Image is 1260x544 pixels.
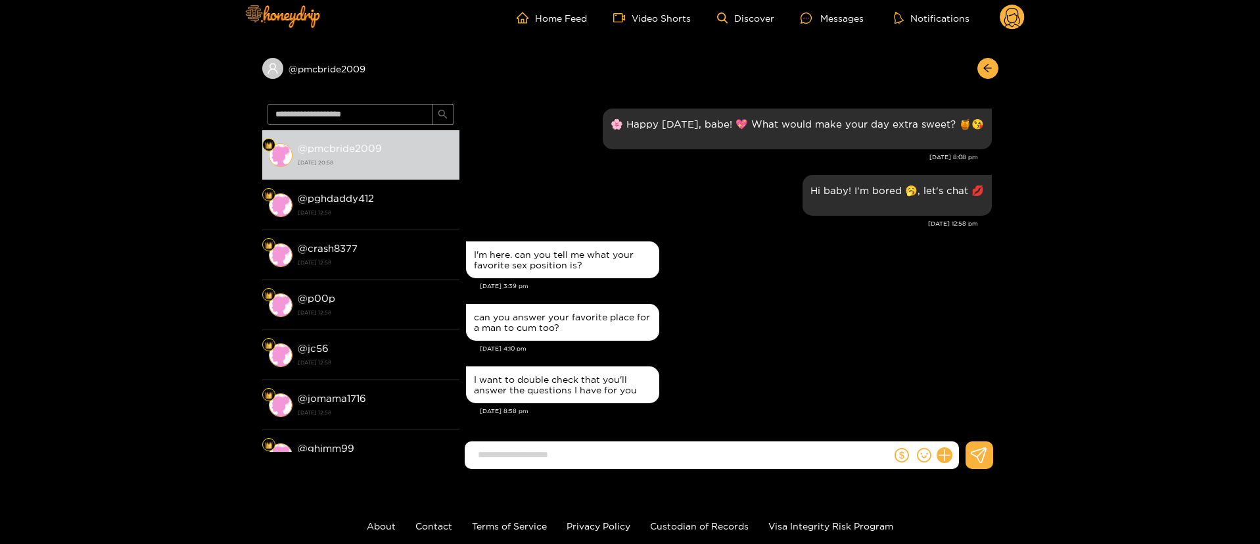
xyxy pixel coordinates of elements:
[466,304,659,341] div: Sep. 23, 4:10 pm
[298,307,453,318] strong: [DATE] 12:58
[265,441,273,449] img: Fan Level
[466,219,978,228] div: [DATE] 12:58 pm
[480,407,992,416] div: [DATE] 8:58 pm
[298,393,366,404] strong: @ jomama1716
[801,11,864,26] div: Messages
[262,58,459,79] div: @pmcbride2009
[267,62,279,74] span: user
[298,293,335,304] strong: @ p00p
[298,157,453,168] strong: [DATE] 20:58
[265,241,273,249] img: Fan Level
[269,343,292,367] img: conversation
[298,193,374,204] strong: @ pghdaddy412
[265,141,273,149] img: Fan Level
[567,521,630,531] a: Privacy Policy
[480,344,992,353] div: [DATE] 4:10 pm
[466,153,978,162] div: [DATE] 8:08 pm
[298,207,453,218] strong: [DATE] 12:58
[298,143,382,154] strong: @ pmcbride2009
[977,58,998,79] button: arrow-left
[466,366,659,403] div: Sep. 23, 8:58 pm
[415,521,452,531] a: Contact
[269,393,292,417] img: conversation
[803,175,992,216] div: Sep. 23, 12:58 pm
[810,183,984,198] p: Hi baby! I'm bored 🥱, let's chat 💋
[298,343,329,354] strong: @ jc56
[269,193,292,217] img: conversation
[717,12,774,24] a: Discover
[265,391,273,399] img: Fan Level
[474,249,651,270] div: I'm here. can you tell me what your favorite sex position is?
[650,521,749,531] a: Custodian of Records
[611,116,984,132] p: 🌸 Happy [DATE], babe! 💖 What would make your day extra sweet? 🍯😘
[474,374,651,395] div: I want to double check that you'll answer the questions I have for you
[472,521,547,531] a: Terms of Service
[768,521,893,531] a: Visa Integrity Risk Program
[890,11,973,24] button: Notifications
[298,407,453,418] strong: [DATE] 12:58
[983,63,992,74] span: arrow-left
[269,243,292,267] img: conversation
[298,443,354,454] strong: @ ghimm99
[265,291,273,299] img: Fan Level
[269,443,292,467] img: conversation
[892,445,912,465] button: dollar
[517,12,587,24] a: Home Feed
[432,104,454,125] button: search
[613,12,691,24] a: Video Shorts
[474,312,651,333] div: can you answer your favorite place for a man to cum too?
[298,257,453,268] strong: [DATE] 12:58
[265,191,273,199] img: Fan Level
[298,357,453,368] strong: [DATE] 12:58
[466,241,659,278] div: Sep. 23, 3:39 pm
[603,109,992,149] div: Sep. 22, 8:08 pm
[917,448,931,462] span: smile
[438,109,448,120] span: search
[265,341,273,349] img: Fan Level
[367,521,396,531] a: About
[298,243,358,254] strong: @ crash8377
[895,448,909,462] span: dollar
[269,293,292,317] img: conversation
[269,143,292,167] img: conversation
[480,282,992,291] div: [DATE] 3:39 pm
[517,12,535,24] span: home
[613,12,632,24] span: video-camera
